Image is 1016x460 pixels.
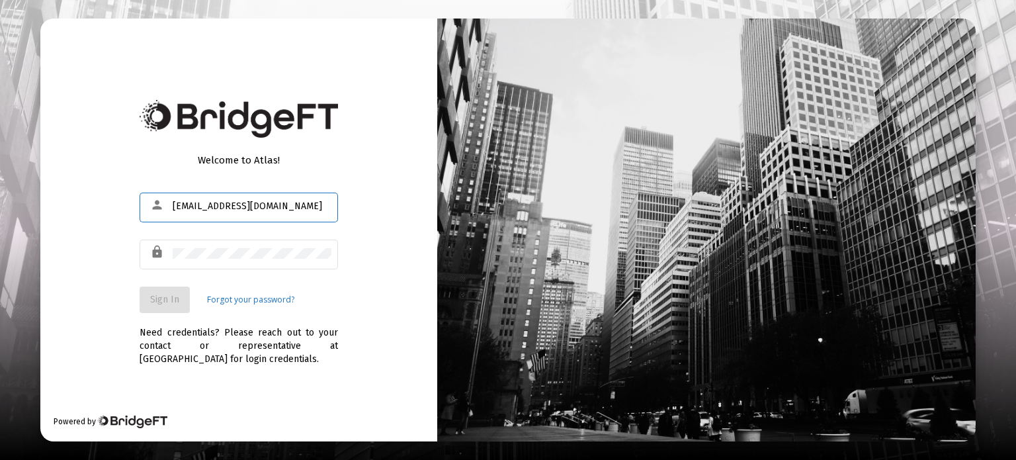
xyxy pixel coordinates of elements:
div: Powered by [54,415,167,428]
mat-icon: lock [150,244,166,260]
input: Email or Username [173,201,331,212]
img: Bridge Financial Technology Logo [140,100,338,138]
div: Welcome to Atlas! [140,154,338,167]
div: Need credentials? Please reach out to your contact or representative at [GEOGRAPHIC_DATA] for log... [140,313,338,366]
mat-icon: person [150,197,166,213]
a: Forgot your password? [207,293,294,306]
span: Sign In [150,294,179,305]
img: Bridge Financial Technology Logo [97,415,167,428]
button: Sign In [140,287,190,313]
